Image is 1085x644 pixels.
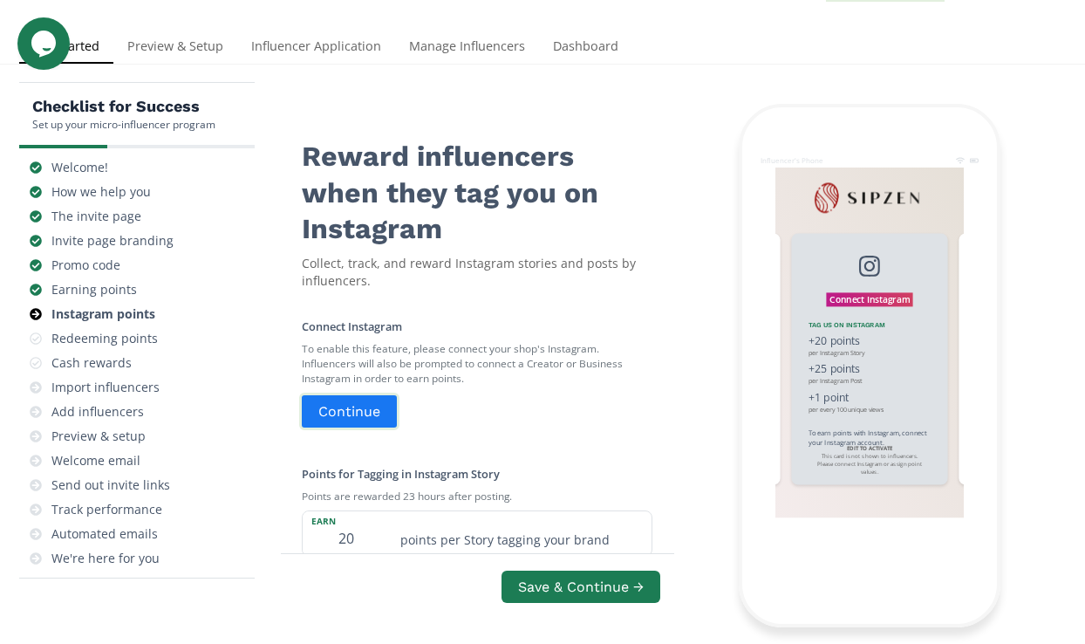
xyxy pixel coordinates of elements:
div: Welcome email [51,452,140,469]
strong: EDIT TO ACTIVATE [847,444,893,451]
div: +1 point [809,390,931,406]
div: Invite page branding [51,232,174,250]
div: Welcome! [51,159,108,176]
div: To earn points with Instagram, connect your Instagram account. [809,428,931,447]
div: +25 points [809,361,931,377]
div: Tag us on Instagram [809,320,931,330]
div: points per Story tagging your brand [390,511,652,556]
a: Influencer Application [237,31,395,65]
small: Points are rewarded 23 hours after posting. [302,482,652,510]
div: How we help you [51,183,151,201]
a: Manage Influencers [395,31,539,65]
div: This card is not shown to influencers. Please connect Instagram or assign point values. [814,444,925,475]
div: Preview & setup [51,428,146,445]
div: Import influencers [51,379,160,396]
label: Connect Instagram [302,319,402,334]
h5: Checklist for Success [32,96,215,117]
div: Add influencers [51,403,144,421]
div: Cash rewards [51,354,132,372]
div: per every 100 unique views [809,406,931,414]
div: Influencer's Phone [761,155,823,165]
button: Continue [299,393,399,430]
div: +20 points [809,332,931,348]
small: To enable this feature, please connect your shop's Instagram. Influencers will also be prompted t... [302,334,652,393]
img: 9KrN8BJR8mTU [808,176,931,218]
label: Points for Tagging in Instagram Story [302,466,500,482]
div: The invite page [51,208,141,225]
div: per Instagram Post [809,377,931,386]
div: Instagram points [51,305,155,323]
div: Redeeming points [51,330,158,347]
div: per Instagram Story [809,348,931,357]
iframe: chat widget [17,17,73,70]
div: Track performance [51,501,162,518]
div: Promo code [51,257,120,274]
div: Collect, track, and reward Instagram stories and posts by influencers. [302,255,652,290]
button: Save & Continue → [502,571,660,603]
a: Preview & Setup [113,31,237,65]
button: Connect Instagram [826,292,913,306]
a: Dashboard [539,31,632,65]
div: Automated emails [51,525,158,543]
div: Send out invite links [51,476,170,494]
div: Reward influencers when they tag you on Instagram [302,125,652,248]
div: Earning points [51,281,137,298]
div: Set up your micro-influencer program [32,117,215,132]
label: earn [303,511,390,527]
div: We're here for you [51,550,160,567]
